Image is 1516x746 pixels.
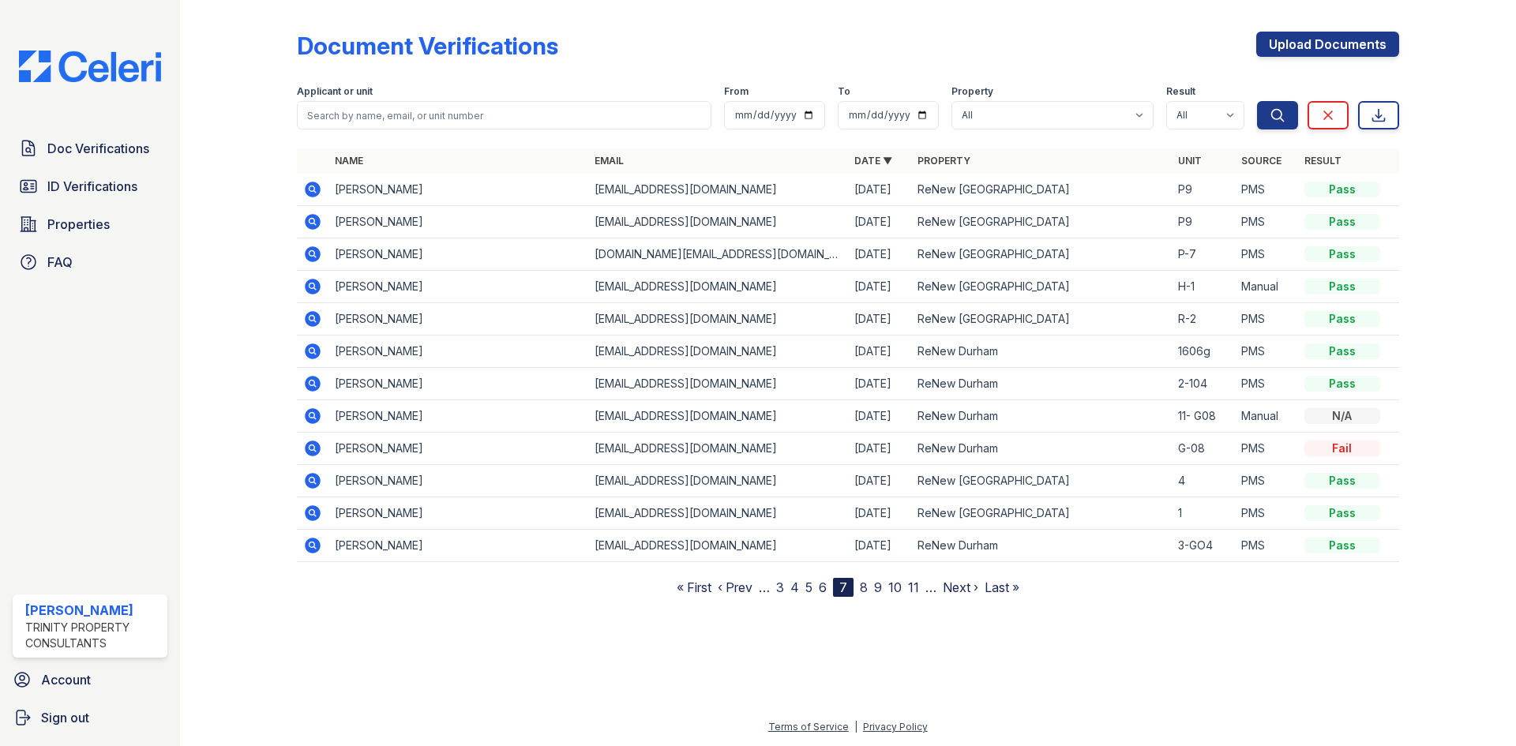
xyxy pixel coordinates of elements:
[1304,182,1380,197] div: Pass
[768,721,849,733] a: Terms of Service
[874,579,882,595] a: 9
[908,579,919,595] a: 11
[328,400,588,433] td: [PERSON_NAME]
[848,433,911,465] td: [DATE]
[848,400,911,433] td: [DATE]
[848,271,911,303] td: [DATE]
[1172,174,1235,206] td: P9
[41,670,91,689] span: Account
[13,246,167,278] a: FAQ
[328,174,588,206] td: [PERSON_NAME]
[6,702,174,733] a: Sign out
[848,303,911,336] td: [DATE]
[677,579,711,595] a: « First
[1235,400,1298,433] td: Manual
[1241,155,1281,167] a: Source
[1235,303,1298,336] td: PMS
[588,497,848,530] td: [EMAIL_ADDRESS][DOMAIN_NAME]
[1172,238,1235,271] td: P-7
[911,400,1171,433] td: ReNew Durham
[1304,505,1380,521] div: Pass
[297,85,373,98] label: Applicant or unit
[1172,497,1235,530] td: 1
[848,368,911,400] td: [DATE]
[911,336,1171,368] td: ReNew Durham
[328,465,588,497] td: [PERSON_NAME]
[588,238,848,271] td: [DOMAIN_NAME][EMAIL_ADDRESS][DOMAIN_NAME]
[848,497,911,530] td: [DATE]
[1172,400,1235,433] td: 11- G08
[951,85,993,98] label: Property
[47,253,73,272] span: FAQ
[1235,497,1298,530] td: PMS
[1235,465,1298,497] td: PMS
[13,133,167,164] a: Doc Verifications
[1172,303,1235,336] td: R-2
[595,155,624,167] a: Email
[860,579,868,595] a: 8
[588,303,848,336] td: [EMAIL_ADDRESS][DOMAIN_NAME]
[588,206,848,238] td: [EMAIL_ADDRESS][DOMAIN_NAME]
[911,497,1171,530] td: ReNew [GEOGRAPHIC_DATA]
[759,578,770,597] span: …
[588,271,848,303] td: [EMAIL_ADDRESS][DOMAIN_NAME]
[848,336,911,368] td: [DATE]
[328,530,588,562] td: [PERSON_NAME]
[47,139,149,158] span: Doc Verifications
[911,238,1171,271] td: ReNew [GEOGRAPHIC_DATA]
[911,368,1171,400] td: ReNew Durham
[888,579,902,595] a: 10
[1172,206,1235,238] td: P9
[1304,376,1380,392] div: Pass
[911,271,1171,303] td: ReNew [GEOGRAPHIC_DATA]
[848,238,911,271] td: [DATE]
[854,721,857,733] div: |
[588,336,848,368] td: [EMAIL_ADDRESS][DOMAIN_NAME]
[1304,408,1380,424] div: N/A
[41,708,89,727] span: Sign out
[1235,174,1298,206] td: PMS
[6,51,174,82] img: CE_Logo_Blue-a8612792a0a2168367f1c8372b55b34899dd931a85d93a1a3d3e32e68fde9ad4.png
[1235,238,1298,271] td: PMS
[805,579,812,595] a: 5
[985,579,1019,595] a: Last »
[833,578,854,597] div: 7
[1172,271,1235,303] td: H-1
[1172,433,1235,465] td: G-08
[1304,473,1380,489] div: Pass
[297,101,711,129] input: Search by name, email, or unit number
[1172,368,1235,400] td: 2-104
[911,174,1171,206] td: ReNew [GEOGRAPHIC_DATA]
[588,174,848,206] td: [EMAIL_ADDRESS][DOMAIN_NAME]
[854,155,892,167] a: Date ▼
[819,579,827,595] a: 6
[1235,206,1298,238] td: PMS
[1172,465,1235,497] td: 4
[328,303,588,336] td: [PERSON_NAME]
[925,578,936,597] span: …
[328,433,588,465] td: [PERSON_NAME]
[328,497,588,530] td: [PERSON_NAME]
[1172,530,1235,562] td: 3-GO4
[1304,440,1380,456] div: Fail
[863,721,928,733] a: Privacy Policy
[911,206,1171,238] td: ReNew [GEOGRAPHIC_DATA]
[588,530,848,562] td: [EMAIL_ADDRESS][DOMAIN_NAME]
[1166,85,1195,98] label: Result
[943,579,978,595] a: Next ›
[588,433,848,465] td: [EMAIL_ADDRESS][DOMAIN_NAME]
[1304,246,1380,262] div: Pass
[335,155,363,167] a: Name
[328,271,588,303] td: [PERSON_NAME]
[588,400,848,433] td: [EMAIL_ADDRESS][DOMAIN_NAME]
[13,208,167,240] a: Properties
[47,215,110,234] span: Properties
[328,238,588,271] td: [PERSON_NAME]
[588,465,848,497] td: [EMAIL_ADDRESS][DOMAIN_NAME]
[1235,530,1298,562] td: PMS
[47,177,137,196] span: ID Verifications
[911,303,1171,336] td: ReNew [GEOGRAPHIC_DATA]
[13,171,167,202] a: ID Verifications
[1304,214,1380,230] div: Pass
[1304,343,1380,359] div: Pass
